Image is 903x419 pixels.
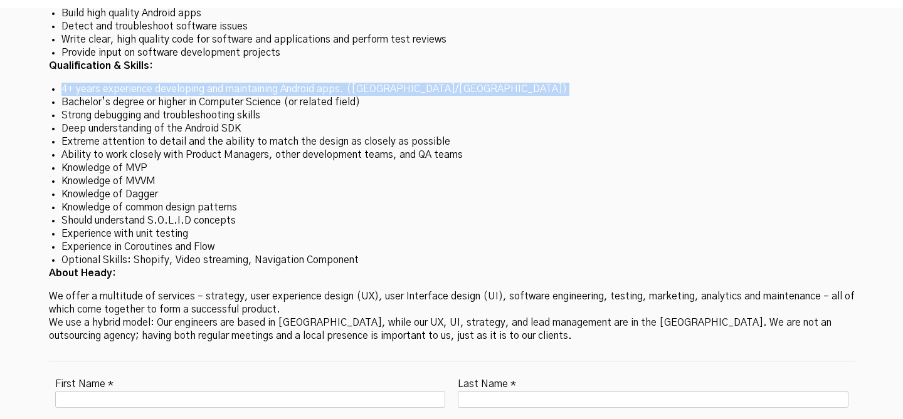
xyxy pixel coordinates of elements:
strong: Qualification & Skills: [49,61,153,71]
li: Knowledge of Dagger [61,188,842,201]
li: Build high quality Android apps [61,7,842,20]
li: Should understand S.O.L.I.D concepts [61,214,842,227]
li: Knowledge of common design patterns [61,201,842,214]
li: Experience with unit testing [61,227,842,241]
p: We offer a multitude of services – strategy, user experience design (UX), user Interface design (... [49,290,855,343]
li: Detect and troubleshoot software issues [61,20,842,33]
li: Experience in Coroutines and Flow [61,241,842,254]
li: Deep understanding of the Android SDK [61,122,842,135]
li: Knowledge of MVP [61,162,842,175]
li: Optional Skills: Shopify, Video streaming, Navigation Component [61,254,842,267]
label: First Name * [55,375,114,391]
li: Provide input on software development projects [61,46,842,59]
li: Knowledge of MVVM [61,175,842,188]
li: Extreme attention to detail and the ability to match the design as closely as possible [61,135,842,148]
li: 4+ years experience developing and maintaining Android apps. ([GEOGRAPHIC_DATA]/[GEOGRAPHIC_DATA]) [61,83,842,96]
label: Last Name * [458,375,516,391]
li: Write clear, high quality code for software and applications and perform test reviews [61,33,842,46]
li: Bachelor’s degree or higher in Computer Science (or related field) [61,96,842,109]
li: Strong debugging and troubleshooting skills [61,109,842,122]
strong: About Heady: [49,268,116,278]
li: Ability to work closely with Product Managers, other development teams, and QA teams [61,148,842,162]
